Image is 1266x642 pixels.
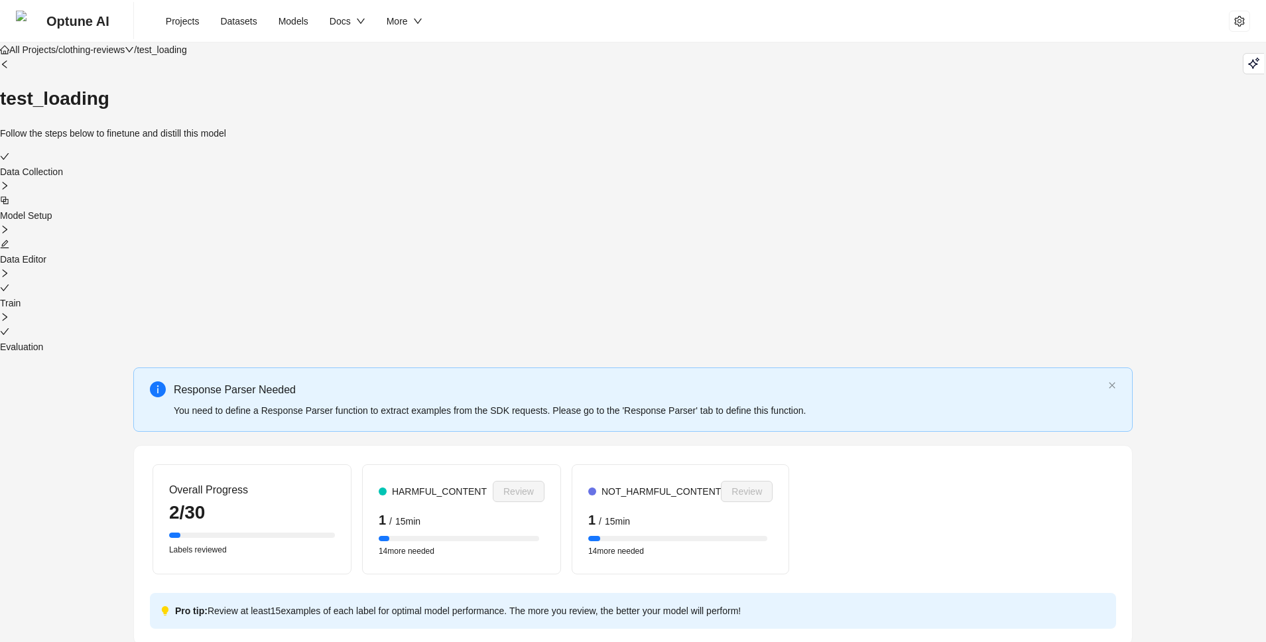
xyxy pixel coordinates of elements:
span: clothing-reviews [58,44,134,55]
button: close [1108,381,1116,390]
span: / [599,516,601,527]
span: Labels reviewed [169,545,227,554]
span: close [1108,381,1116,389]
img: Optune [16,11,37,32]
div: Response Parser Needed [174,381,1103,398]
button: Review [721,481,773,502]
span: bulb [160,606,170,615]
strong: 1 [379,513,386,527]
strong: Pro tip: [175,606,208,616]
div: You need to define a Response Parser function to extract examples from the SDK requests. Please g... [174,403,1103,418]
span: down [125,45,134,54]
span: Models [279,16,308,27]
strong: 1 [588,513,596,527]
button: Review [493,481,544,502]
span: / [389,516,392,527]
span: / [134,44,137,55]
span: Review at least 15 examples of each label for optimal model performance. The more you review, the... [175,606,741,616]
span: / [56,44,58,55]
span: info-circle [150,381,166,397]
div: 15 min [588,510,773,531]
div: 2 / 30 [169,498,335,527]
span: setting [1234,16,1245,27]
button: Playground [1243,53,1264,74]
span: 14 more needed [588,545,773,558]
span: Datasets [220,16,257,27]
div: NOT_HARMFUL_CONTENT [601,484,721,499]
div: 15 min [379,510,544,531]
span: Overall Progress [169,484,248,495]
div: HARMFUL_CONTENT [392,484,487,499]
span: test_loading [137,44,187,55]
span: 14 more needed [379,545,544,558]
span: Projects [166,16,200,27]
